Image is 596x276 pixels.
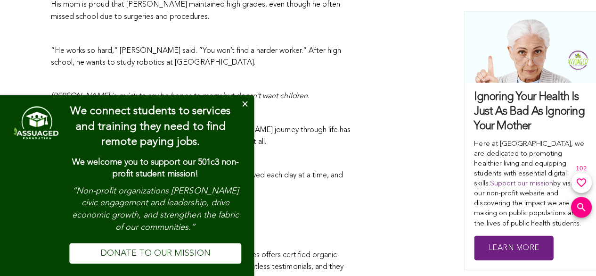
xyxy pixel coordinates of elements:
[549,231,596,276] iframe: Chat Widget
[73,187,239,231] em: “Non-profit organizations [PERSON_NAME] civic engagement and leadership, drive economic growth, a...
[13,104,60,142] img: dialog featured image
[70,104,232,150] h4: We connect students to services and training they need to find remote paying jobs.
[52,92,221,100] i: [PERSON_NAME] is quick to say he hopes to marry
[236,95,254,114] button: Close
[52,45,358,69] p: “He works so hard,” [PERSON_NAME] said. “You won’t find a harder worker.” After high school, he w...
[73,158,239,178] strong: We welcome you to support our 501c3 non-profit student mission!
[223,92,310,100] i: but doesn’t want children.
[70,243,242,263] a: DONATE TO OUR MISSION
[52,91,358,103] p: ,
[474,235,553,260] a: Learn More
